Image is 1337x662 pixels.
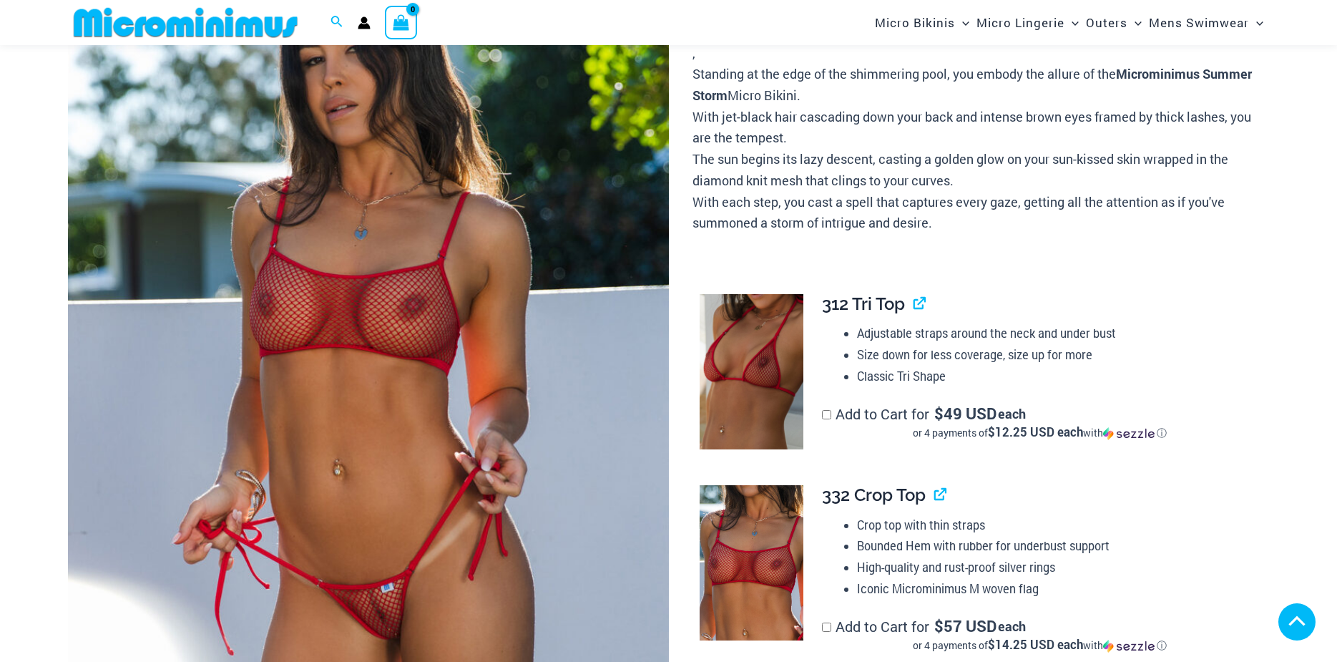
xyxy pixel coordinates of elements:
[1103,427,1155,440] img: Sezzle
[857,366,1258,387] li: Classic Tri Shape
[998,619,1026,633] span: each
[934,619,996,633] span: 57 USD
[988,636,1083,653] span: $14.25 USD each
[857,535,1258,557] li: Bounded Hem with rubber for underbust support
[822,404,1258,440] label: Add to Cart for
[822,485,926,505] span: 332 Crop Top
[822,617,1258,653] label: Add to Cart for
[1127,4,1142,41] span: Menu Toggle
[857,323,1258,344] li: Adjustable straps around the neck and under bust
[998,407,1026,421] span: each
[875,4,955,41] span: Micro Bikinis
[822,623,831,632] input: Add to Cart for$57 USD eachor 4 payments of$14.25 USD eachwithSezzle Click to learn more about Se...
[700,294,803,450] img: Summer Storm Red 312 Tri Top
[1149,4,1249,41] span: Mens Swimwear
[976,4,1064,41] span: Micro Lingerie
[1103,640,1155,653] img: Sezzle
[822,426,1258,440] div: or 4 payments of$12.25 USD eachwithSezzle Click to learn more about Sezzle
[988,424,1083,440] span: $12.25 USD each
[822,638,1258,653] div: or 4 payments of$14.25 USD eachwithSezzle Click to learn more about Sezzle
[822,293,905,314] span: 312 Tri Top
[857,344,1258,366] li: Size down for less coverage, size up for more
[1086,4,1127,41] span: Outers
[1064,4,1079,41] span: Menu Toggle
[385,6,418,39] a: View Shopping Cart, empty
[857,515,1258,536] li: Crop top with thin straps
[955,4,969,41] span: Menu Toggle
[822,638,1258,653] div: or 4 payments of with
[330,14,343,32] a: Search icon link
[692,64,1269,234] p: Standing at the edge of the shimmering pool, you embody the allure of the Micro Bikini. With jet-...
[1082,4,1145,41] a: OutersMenu ToggleMenu Toggle
[857,557,1258,578] li: High-quality and rust-proof silver rings
[871,4,973,41] a: Micro BikinisMenu ToggleMenu Toggle
[358,16,371,29] a: Account icon link
[822,426,1258,440] div: or 4 payments of with
[857,578,1258,600] li: Iconic Microminimus M woven flag
[934,407,996,421] span: 49 USD
[822,410,831,419] input: Add to Cart for$49 USD eachor 4 payments of$12.25 USD eachwithSezzle Click to learn more about Se...
[934,615,944,636] span: $
[692,4,1269,234] div: ,
[68,6,303,39] img: MM SHOP LOGO FLAT
[1249,4,1263,41] span: Menu Toggle
[973,4,1082,41] a: Micro LingerieMenu ToggleMenu Toggle
[700,485,803,641] img: Summer Storm Red 332 Crop Top
[869,2,1270,43] nav: Site Navigation
[1145,4,1267,41] a: Mens SwimwearMenu ToggleMenu Toggle
[934,403,944,424] span: $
